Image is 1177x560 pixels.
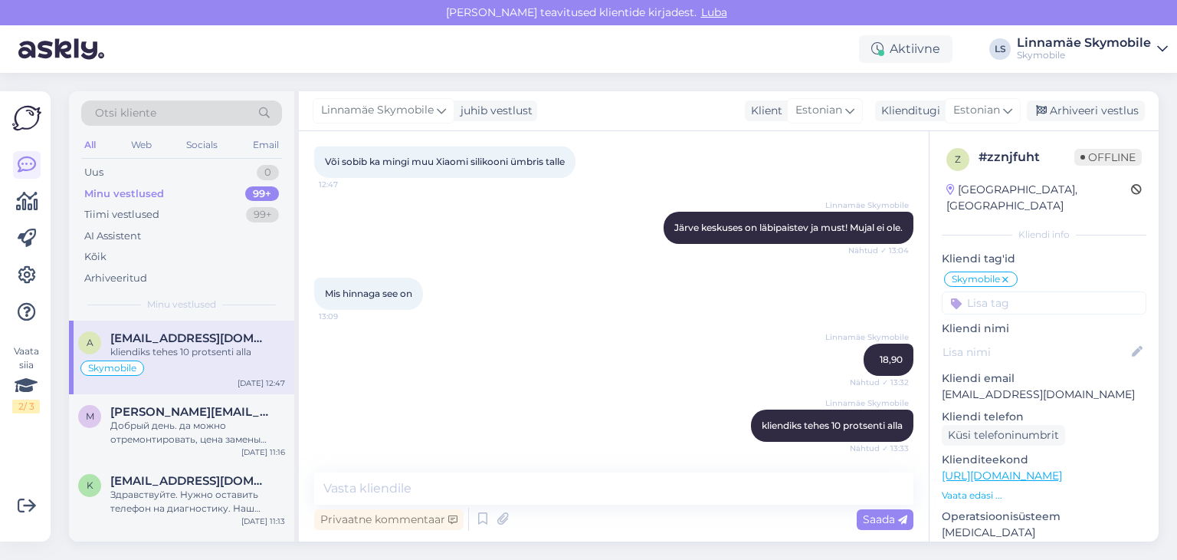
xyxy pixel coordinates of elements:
span: a [87,337,93,348]
p: [EMAIL_ADDRESS][DOMAIN_NAME] [942,387,1146,403]
div: Minu vestlused [84,186,164,202]
div: 99+ [246,207,279,222]
span: Nähtud ✓ 13:33 [850,443,909,454]
span: k [87,479,93,491]
span: Luba [697,5,732,19]
div: Web [128,135,155,155]
span: anu.reismaa89@gmail.com [110,331,270,345]
span: Nähtud ✓ 13:04 [848,245,909,256]
a: Linnamäe SkymobileSkymobile [1017,37,1168,61]
span: Skymobile [952,275,1000,284]
p: Kliendi tag'id [942,251,1146,267]
div: Privaatne kommentaar [314,509,464,530]
p: Kliendi nimi [942,321,1146,337]
div: Skymobile [1017,49,1151,61]
span: Või sobib ka mingi muu Xiaomi silikooni ümbris talle [325,156,565,167]
span: Saada [863,512,907,526]
span: Nähtud ✓ 13:32 [850,377,909,388]
span: Skymobile [88,364,136,373]
p: Kliendi email [942,371,1146,387]
span: Linnamäe Skymobile [825,397,909,409]
div: Kliendi info [942,228,1146,242]
span: 12:47 [319,179,376,190]
p: [MEDICAL_DATA] [942,525,1146,541]
span: Minu vestlused [147,298,216,311]
a: [URL][DOMAIN_NAME] [942,469,1062,483]
div: kliendiks tehes 10 protsenti alla [110,345,285,359]
div: Küsi telefoninumbrit [942,425,1065,446]
div: Klient [745,103,782,119]
div: 2 / 3 [12,400,40,413]
span: kristjan.truu@tptlive.ee [110,474,270,488]
div: Email [250,135,282,155]
div: Arhiveeri vestlus [1027,100,1145,121]
div: Добрый день. да можно отремонтировать, цена замены гнезда зарядки 65 евро [110,419,285,446]
div: Здравствуйте. Нужно оставить телефон на диагностику. Наш техник посмотрит и скажет вам в чём проб... [110,488,285,516]
div: All [81,135,99,155]
img: Askly Logo [12,104,41,133]
span: Estonian [795,102,842,119]
p: Vaata edasi ... [942,489,1146,502]
input: Lisa nimi [943,344,1129,361]
p: Klienditeekond [942,452,1146,468]
div: [DATE] 11:16 [241,446,285,458]
span: Mis hinnaga see on [325,288,412,299]
div: 99+ [245,186,279,202]
span: Linnamäe Skymobile [825,331,909,343]
span: kliendiks tehes 10 protsenti alla [762,420,903,431]
span: Linnamäe Skymobile [321,102,434,119]
div: AI Assistent [84,229,141,244]
div: Linnamäe Skymobile [1017,37,1151,49]
div: [DATE] 12:47 [238,377,285,389]
span: Offline [1074,149,1142,166]
span: 13:09 [319,311,376,322]
p: Operatsioonisüsteem [942,509,1146,525]
span: martti@eok.ee [110,405,270,419]
span: Estonian [953,102,1000,119]
span: m [86,410,94,422]
span: 18,90 [880,354,903,365]
div: Tiimi vestlused [84,207,159,222]
div: Uus [84,165,103,180]
div: LS [989,38,1011,60]
div: juhib vestlust [454,103,533,119]
div: Socials [183,135,221,155]
div: Klienditugi [875,103,940,119]
input: Lisa tag [942,292,1146,315]
span: Linnamäe Skymobile [825,199,909,211]
div: Kõik [84,249,107,265]
div: Arhiveeritud [84,271,147,286]
span: Otsi kliente [95,105,156,121]
div: [GEOGRAPHIC_DATA], [GEOGRAPHIC_DATA] [946,182,1131,214]
div: Vaata siia [12,344,40,413]
div: Aktiivne [859,35,952,63]
div: 0 [257,165,279,180]
div: [DATE] 11:13 [241,516,285,527]
div: # zznjfuht [979,148,1074,166]
span: z [955,153,961,165]
span: Järve keskuses on läbipaistev ja must! Mujal ei ole. [674,222,903,233]
p: Kliendi telefon [942,409,1146,425]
